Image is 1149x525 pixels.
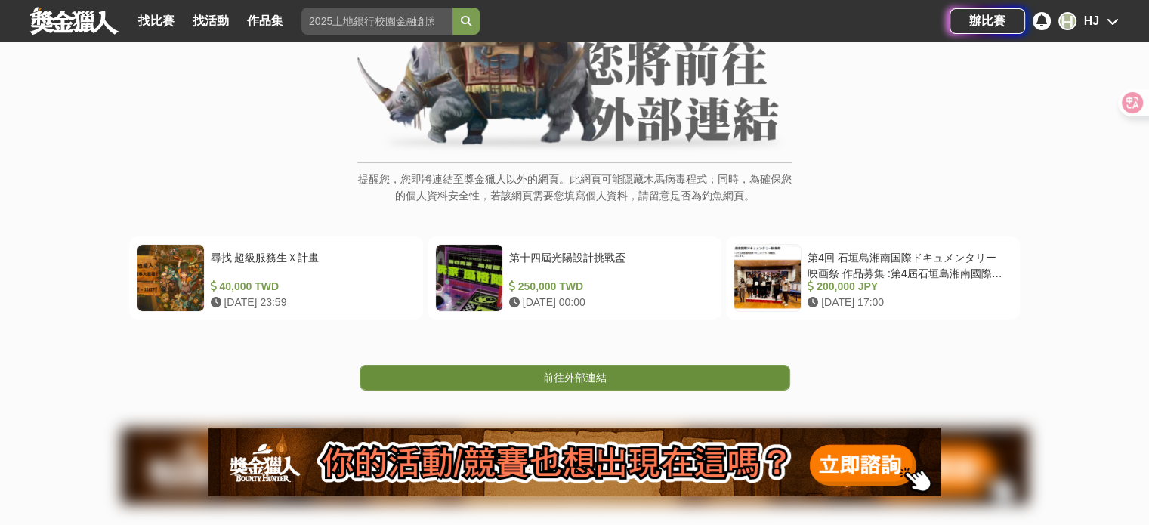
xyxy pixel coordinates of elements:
a: 尋找 超級服務生Ｘ計畫 40,000 TWD [DATE] 23:59 [129,236,423,320]
div: [DATE] 23:59 [211,295,409,310]
div: 第4回 石垣島湘南国際ドキュメンタリー映画祭 作品募集 :第4屆石垣島湘南國際紀錄片電影節作品徵集 [808,250,1006,279]
div: H [1058,12,1076,30]
div: 第十四屆光陽設計挑戰盃 [509,250,708,279]
div: 40,000 TWD [211,279,409,295]
div: 250,000 TWD [509,279,708,295]
a: 作品集 [241,11,289,32]
input: 2025土地銀行校園金融創意挑戰賽：從你出發 開啟智慧金融新頁 [301,8,452,35]
a: 找比賽 [132,11,181,32]
a: 找活動 [187,11,235,32]
div: [DATE] 17:00 [808,295,1006,310]
p: 提醒您，您即將連結至獎金獵人以外的網頁。此網頁可能隱藏木馬病毒程式；同時，為確保您的個人資料安全性，若該網頁需要您填寫個人資料，請留意是否為釣魚網頁。 [357,171,792,220]
a: 第十四屆光陽設計挑戰盃 250,000 TWD [DATE] 00:00 [428,236,721,320]
span: 前往外部連結 [543,372,607,384]
a: 辦比賽 [950,8,1025,34]
a: 前往外部連結 [360,365,790,391]
img: 905fc34d-8193-4fb2-a793-270a69788fd0.png [208,428,941,496]
div: HJ [1084,12,1099,30]
div: [DATE] 00:00 [509,295,708,310]
a: 第4回 石垣島湘南国際ドキュメンタリー映画祭 作品募集 :第4屆石垣島湘南國際紀錄片電影節作品徵集 200,000 JPY [DATE] 17:00 [726,236,1020,320]
div: 尋找 超級服務生Ｘ計畫 [211,250,409,279]
div: 200,000 JPY [808,279,1006,295]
